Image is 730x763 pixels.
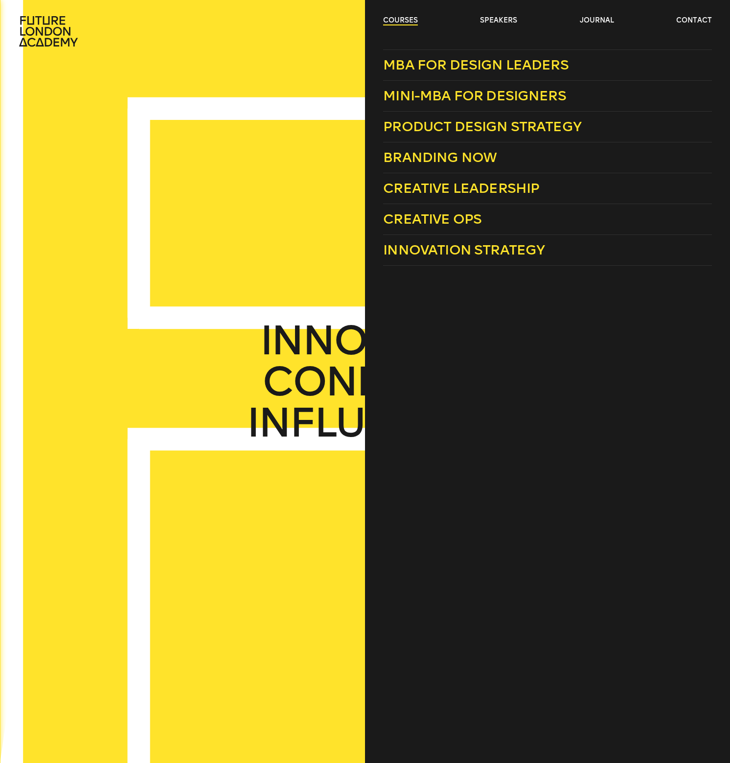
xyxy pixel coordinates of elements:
[383,173,711,204] a: Creative Leadership
[383,81,711,112] a: Mini-MBA for Designers
[580,16,614,25] a: journal
[676,16,712,25] a: contact
[383,235,711,266] a: Innovation Strategy
[383,49,711,81] a: MBA for Design Leaders
[383,57,569,73] span: MBA for Design Leaders
[480,16,517,25] a: speakers
[383,118,581,135] span: Product Design Strategy
[383,112,711,142] a: Product Design Strategy
[383,149,497,165] span: Branding Now
[383,242,545,258] span: Innovation Strategy
[383,204,711,235] a: Creative Ops
[383,142,711,173] a: Branding Now
[383,180,539,196] span: Creative Leadership
[383,88,566,104] span: Mini-MBA for Designers
[383,211,481,227] span: Creative Ops
[383,16,418,25] a: courses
